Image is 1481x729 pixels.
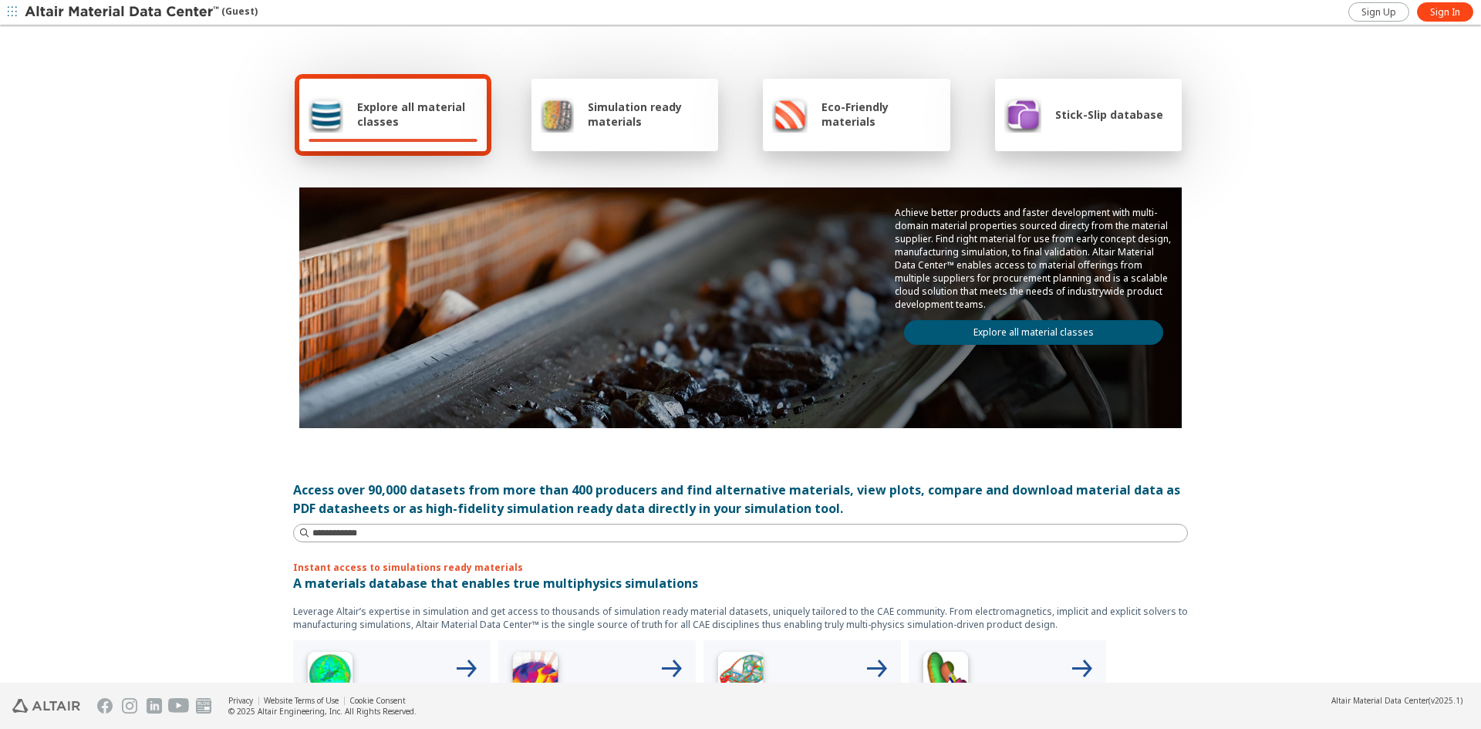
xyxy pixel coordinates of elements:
img: Low Frequency Icon [504,646,566,708]
img: Altair Material Data Center [25,5,221,20]
a: Website Terms of Use [264,695,339,706]
p: Achieve better products and faster development with multi-domain material properties sourced dire... [895,206,1172,311]
div: (v2025.1) [1331,695,1462,706]
span: Stick-Slip database [1055,107,1163,122]
img: Altair Engineering [12,699,80,713]
div: © 2025 Altair Engineering, Inc. All Rights Reserved. [228,706,417,717]
p: A materials database that enables true multiphysics simulations [293,574,1188,592]
a: Explore all material classes [904,320,1163,345]
span: Eco-Friendly materials [821,100,940,129]
p: Leverage Altair’s expertise in simulation and get access to thousands of simulation ready materia... [293,605,1188,631]
div: (Guest) [25,5,258,20]
img: Simulation ready materials [541,96,574,133]
a: Cookie Consent [349,695,406,706]
span: Simulation ready materials [588,100,709,129]
span: Sign In [1430,6,1460,19]
img: Stick-Slip database [1004,96,1041,133]
img: Eco-Friendly materials [772,96,808,133]
img: Explore all material classes [309,96,343,133]
a: Sign Up [1348,2,1409,22]
p: Instant access to simulations ready materials [293,561,1188,574]
span: Sign Up [1361,6,1396,19]
img: High Frequency Icon [299,646,361,708]
span: Altair Material Data Center [1331,695,1429,706]
a: Privacy [228,695,253,706]
a: Sign In [1417,2,1473,22]
img: Crash Analyses Icon [915,646,977,708]
img: Structural Analyses Icon [710,646,771,708]
div: Access over 90,000 datasets from more than 400 producers and find alternative materials, view plo... [293,481,1188,518]
span: Explore all material classes [357,100,477,129]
